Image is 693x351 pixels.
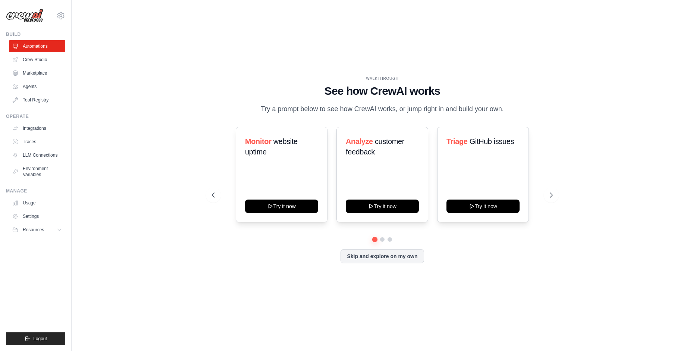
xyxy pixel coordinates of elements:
span: Analyze [346,137,373,145]
button: Try it now [245,200,318,213]
span: Resources [23,227,44,233]
span: Triage [446,137,468,145]
a: Settings [9,210,65,222]
button: Skip and explore on my own [341,249,424,263]
div: Operate [6,113,65,119]
a: Integrations [9,122,65,134]
a: Automations [9,40,65,52]
a: Tool Registry [9,94,65,106]
h1: See how CrewAI works [212,84,552,98]
span: Monitor [245,137,272,145]
p: Try a prompt below to see how CrewAI works, or jump right in and build your own. [257,104,508,115]
img: Logo [6,9,43,23]
a: LLM Connections [9,149,65,161]
span: Logout [33,336,47,342]
button: Resources [9,224,65,236]
span: website uptime [245,137,298,156]
div: Build [6,31,65,37]
a: Environment Variables [9,163,65,181]
span: GitHub issues [470,137,514,145]
a: Traces [9,136,65,148]
div: Manage [6,188,65,194]
a: Usage [9,197,65,209]
a: Crew Studio [9,54,65,66]
button: Try it now [346,200,419,213]
a: Agents [9,81,65,93]
button: Logout [6,332,65,345]
button: Try it now [446,200,520,213]
span: customer feedback [346,137,404,156]
div: WALKTHROUGH [212,76,552,81]
a: Marketplace [9,67,65,79]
